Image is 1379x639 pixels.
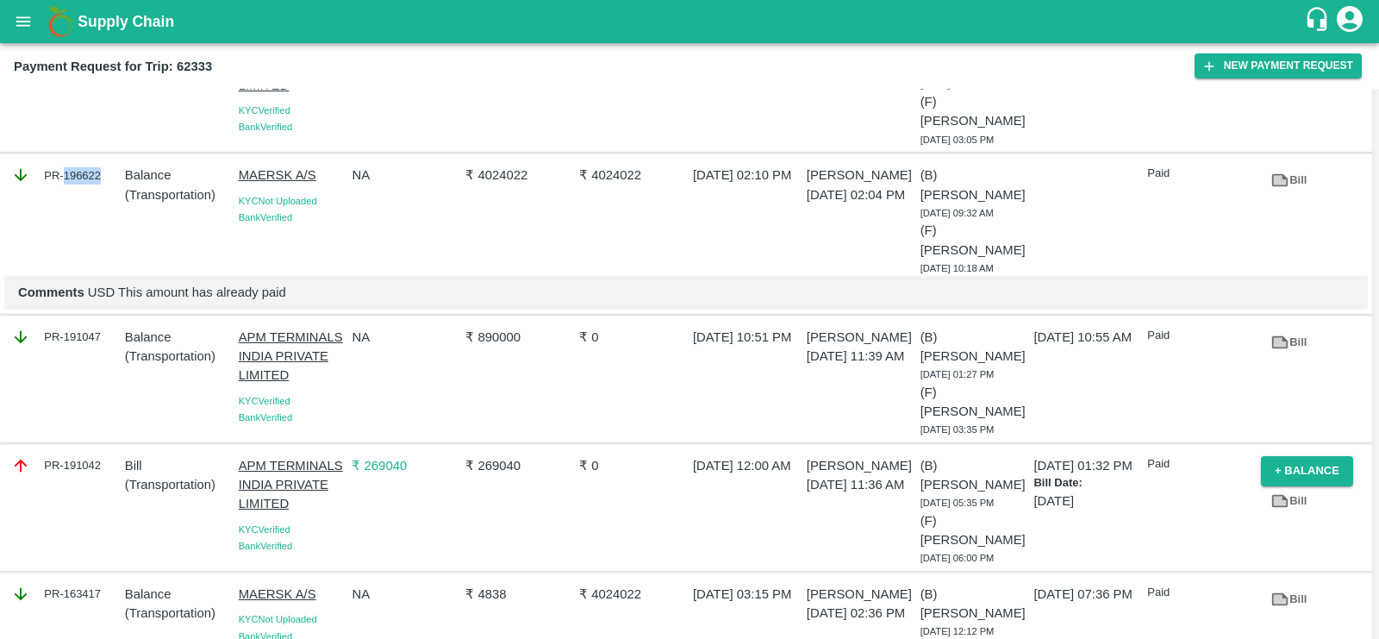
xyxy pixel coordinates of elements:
span: [DATE] 09:32 AM [920,208,994,218]
p: Bill [125,456,232,475]
p: Paid [1147,328,1254,344]
p: [DATE] [1033,492,1140,511]
p: ( Transportation ) [125,185,232,204]
span: KYC Verified [239,524,290,535]
p: NA [352,166,459,185]
span: KYC Not Uploaded [239,196,317,206]
p: ₹ 4024022 [465,166,572,185]
p: (F) [PERSON_NAME] [920,511,1027,550]
span: KYC Not Uploaded [239,614,317,624]
span: Bank Verified [239,412,292,423]
img: logo [43,4,78,39]
span: [DATE] 10:18 AM [920,263,994,273]
span: KYC Verified [239,105,290,116]
p: ₹ 4838 [465,585,572,604]
p: (B) [PERSON_NAME] [920,585,1027,623]
a: Bill [1261,486,1316,517]
p: ( Transportation ) [125,347,232,366]
p: ₹ 4024022 [579,585,686,604]
p: ( Transportation ) [125,475,232,494]
p: NA [352,328,459,347]
p: [DATE] 07:36 PM [1033,585,1140,604]
p: ( Transportation ) [125,604,232,623]
p: ₹ 269040 [352,456,459,475]
p: [DATE] 03:15 PM [693,585,800,604]
div: account of current user [1334,3,1365,40]
b: Supply Chain [78,13,174,30]
span: [DATE] 02:04 PM [920,79,995,90]
p: (F) [PERSON_NAME] [920,92,1027,131]
p: MAERSK A/S [239,585,346,604]
p: Balance [125,166,232,185]
p: APM TERMINALS INDIA PRIVATE LIMITED [239,456,346,514]
p: (F) [PERSON_NAME] [920,383,1027,422]
p: Bill Date: [1033,475,1140,492]
p: (B) [PERSON_NAME] [920,456,1027,495]
span: Bank Verified [239,122,292,132]
p: Paid [1147,585,1254,601]
p: APM TERMINALS INDIA PRIVATE LIMITED [239,328,346,385]
div: PR-191042 [11,456,118,475]
button: + balance [1261,456,1353,486]
p: [PERSON_NAME] [807,585,914,604]
p: [DATE] 02:36 PM [807,604,914,623]
b: Comments [18,285,84,299]
span: [DATE] 12:12 PM [920,626,995,636]
p: [DATE] 11:36 AM [807,475,914,494]
span: [DATE] 06:00 PM [920,553,995,563]
p: [DATE] 02:10 PM [693,166,800,185]
span: [DATE] 05:35 PM [920,498,995,508]
p: [DATE] 10:55 AM [1033,328,1140,347]
p: [DATE] 01:32 PM [1033,456,1140,475]
span: [DATE] 03:05 PM [920,135,995,145]
p: [PERSON_NAME] [807,328,914,347]
p: ₹ 0 [579,328,686,347]
p: (F) [PERSON_NAME] [920,221,1027,260]
p: NA [352,585,459,604]
p: ₹ 890000 [465,328,572,347]
p: [PERSON_NAME] [807,166,914,185]
div: PR-196622 [11,166,118,185]
p: Balance [125,585,232,604]
span: [DATE] 01:27 PM [920,369,995,379]
b: Payment Request for Trip: 62333 [14,60,212,73]
p: (B) [PERSON_NAME] [920,166,1027,204]
span: [DATE] 03:35 PM [920,424,995,435]
p: USD This amount has already paid [18,283,1354,302]
div: PR-191047 [11,328,118,347]
button: open drawer [3,2,43,41]
p: Balance [125,328,232,347]
a: Supply Chain [78,9,1304,34]
span: Bank Verified [239,212,292,222]
p: [DATE] 10:51 PM [693,328,800,347]
p: ₹ 0 [579,456,686,475]
a: Bill [1261,585,1316,615]
p: [DATE] 11:39 AM [807,347,914,366]
p: ₹ 4024022 [579,166,686,185]
p: Paid [1147,456,1254,473]
p: Paid [1147,166,1254,182]
p: [DATE] 02:04 PM [807,185,914,204]
p: MAERSK A/S [239,166,346,185]
p: [DATE] 12:00 AM [693,456,800,475]
p: ₹ 269040 [465,456,572,475]
a: Bill [1261,328,1316,358]
button: New Payment Request [1195,53,1362,78]
div: PR-163417 [11,585,118,604]
p: (B) [PERSON_NAME] [920,328,1027,366]
a: Bill [1261,166,1316,196]
p: [PERSON_NAME] [807,456,914,475]
div: customer-support [1304,6,1334,37]
span: Bank Verified [239,541,292,551]
span: KYC Verified [239,396,290,406]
